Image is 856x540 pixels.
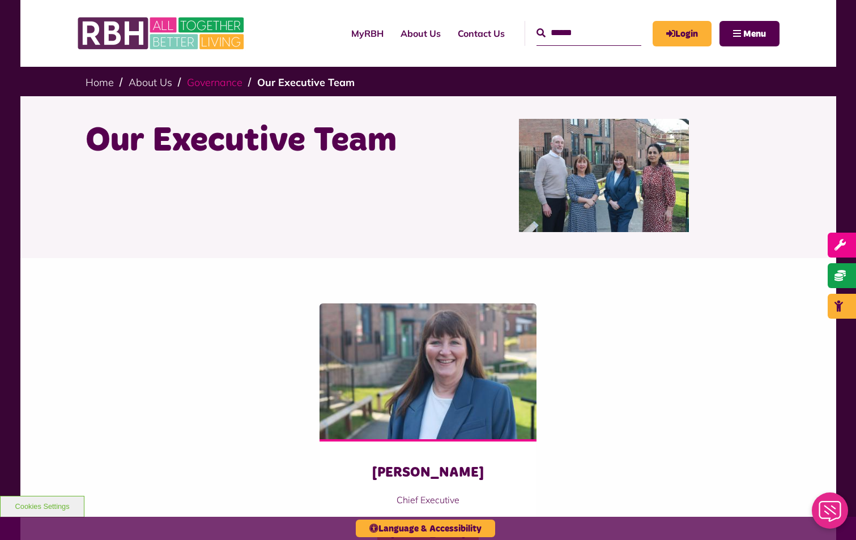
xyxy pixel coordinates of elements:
[257,76,355,89] a: Our Executive Team
[653,21,712,46] a: MyRBH
[449,18,513,49] a: Contact Us
[343,18,392,49] a: MyRBH
[805,489,856,540] iframe: Netcall Web Assistant for live chat
[129,76,172,89] a: About Us
[86,76,114,89] a: Home
[77,11,247,55] img: RBH
[356,520,495,537] button: Language & Accessibility
[519,119,689,232] img: RBH Executive Team
[187,76,242,89] a: Governance
[320,303,536,439] img: Amanda Newton
[392,18,449,49] a: About Us
[86,119,420,163] h1: Our Executive Team
[536,21,641,45] input: Search
[342,464,514,482] h3: [PERSON_NAME]
[342,493,514,507] p: Chief Executive
[719,21,780,46] button: Navigation
[743,29,766,38] span: Menu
